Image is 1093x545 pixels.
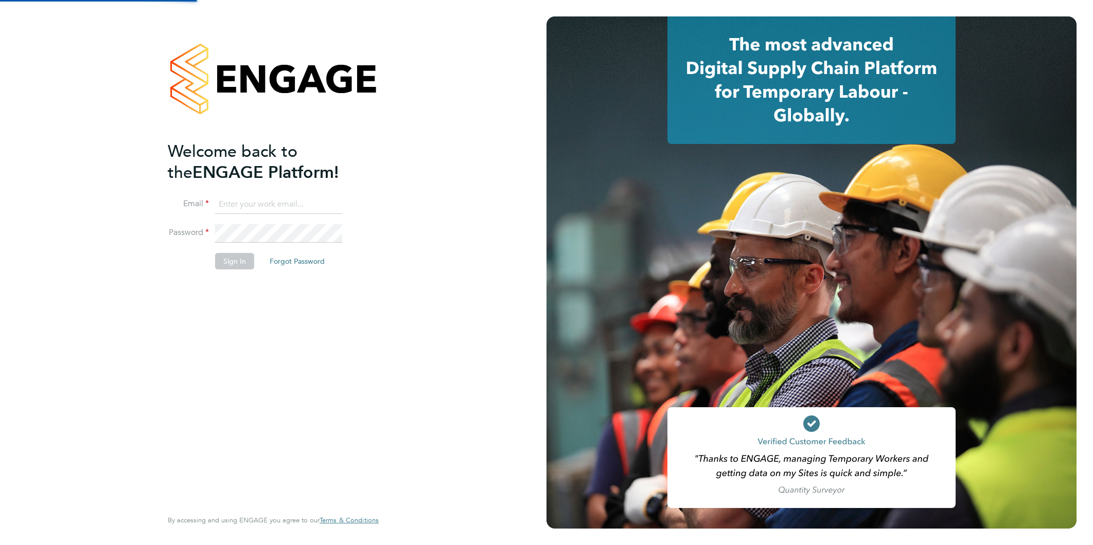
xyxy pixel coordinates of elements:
[168,516,379,524] span: By accessing and using ENGAGE you agree to our
[320,516,379,524] a: Terms & Conditions
[261,253,333,269] button: Forgot Password
[320,516,379,524] span: Terms & Conditions
[168,227,209,238] label: Password
[168,198,209,209] label: Email
[168,141,368,183] h2: ENGAGE Platform!
[168,141,297,183] span: Welcome back to the
[215,195,342,214] input: Enter your work email...
[215,253,254,269] button: Sign In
